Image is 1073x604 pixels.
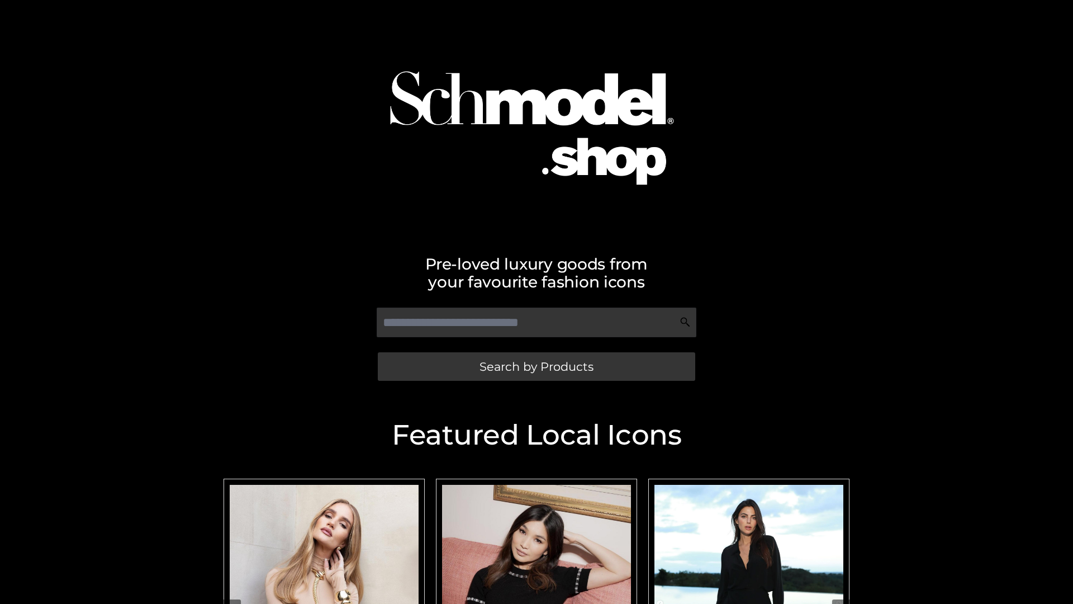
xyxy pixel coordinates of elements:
a: Search by Products [378,352,695,381]
img: Search Icon [680,317,691,328]
h2: Pre-loved luxury goods from your favourite fashion icons [218,255,855,291]
span: Search by Products [479,361,594,372]
h2: Featured Local Icons​ [218,421,855,449]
